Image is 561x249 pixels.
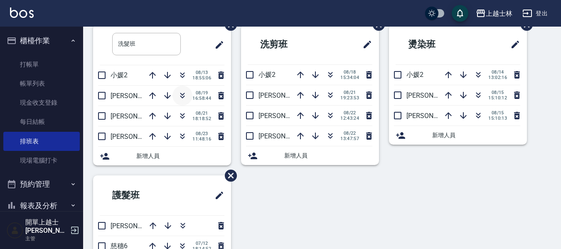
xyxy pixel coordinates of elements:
span: 修改班表的標題 [357,35,372,54]
span: [PERSON_NAME]12 [258,112,316,120]
span: [PERSON_NAME]8 [258,91,312,99]
h2: 燙染班 [396,30,477,59]
span: 新增人員 [136,152,224,160]
span: 08/14 [488,69,507,75]
span: 11:48:16 [192,136,211,142]
span: 08/21 [192,111,211,116]
span: 08/21 [340,90,359,95]
span: [PERSON_NAME]12 [111,222,168,230]
span: 修改班表的標題 [505,35,520,54]
span: 刪除班表 [219,163,238,188]
img: Logo [10,7,34,18]
a: 排班表 [3,132,80,151]
img: Person [7,222,23,239]
span: [PERSON_NAME]12 [111,133,168,141]
button: 預約管理 [3,173,80,195]
span: 18:55:06 [192,75,211,81]
span: 08/13 [192,70,211,75]
button: 報表及分析 [3,195,80,217]
span: 小媛2 [406,71,423,79]
h2: 洗剪班 [248,30,329,59]
a: 打帳單 [3,55,80,74]
span: 13:47:57 [340,136,359,141]
span: [PERSON_NAME]8 [111,112,164,120]
div: 新增人員 [93,147,231,165]
span: 07/12 [192,241,211,246]
span: 新增人員 [432,131,520,140]
div: 新增人員 [389,126,527,145]
button: 登出 [519,6,551,21]
span: 08/15 [488,90,507,95]
span: 15:10:12 [488,95,507,101]
span: 18:18:52 [192,116,211,121]
h5: 開單上越士[PERSON_NAME] [25,218,68,235]
span: [PERSON_NAME]12 [111,92,168,100]
span: [PERSON_NAME]12 [406,112,464,120]
button: save [452,5,468,22]
span: 19:23:53 [340,95,359,101]
a: 現場電腦打卡 [3,151,80,170]
span: 08/22 [340,110,359,116]
span: 08/15 [488,110,507,116]
div: 新增人員 [241,146,379,165]
span: 08/23 [192,131,211,136]
span: 08/19 [192,90,211,96]
span: 13:02:16 [488,75,507,80]
span: 小媛2 [258,71,276,79]
span: 08/18 [340,69,359,75]
span: 16:58:44 [192,96,211,101]
span: 12:43:24 [340,116,359,121]
span: [PERSON_NAME]12 [258,132,316,140]
button: 上越士林 [472,5,516,22]
a: 每日結帳 [3,112,80,131]
span: 15:10:13 [488,116,507,121]
input: 排版標題 [112,33,181,55]
h2: 護髮班 [100,180,181,210]
button: 櫃檯作業 [3,30,80,52]
a: 帳單列表 [3,74,80,93]
span: 修改班表的標題 [209,185,224,205]
span: 08/22 [340,131,359,136]
span: 15:34:04 [340,75,359,80]
a: 現金收支登錄 [3,93,80,112]
span: 修改班表的標題 [209,35,224,55]
span: [PERSON_NAME]8 [406,91,460,99]
p: 主管 [25,235,68,242]
span: 小媛2 [111,71,128,79]
span: 新增人員 [284,151,372,160]
div: 上越士林 [486,8,512,19]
